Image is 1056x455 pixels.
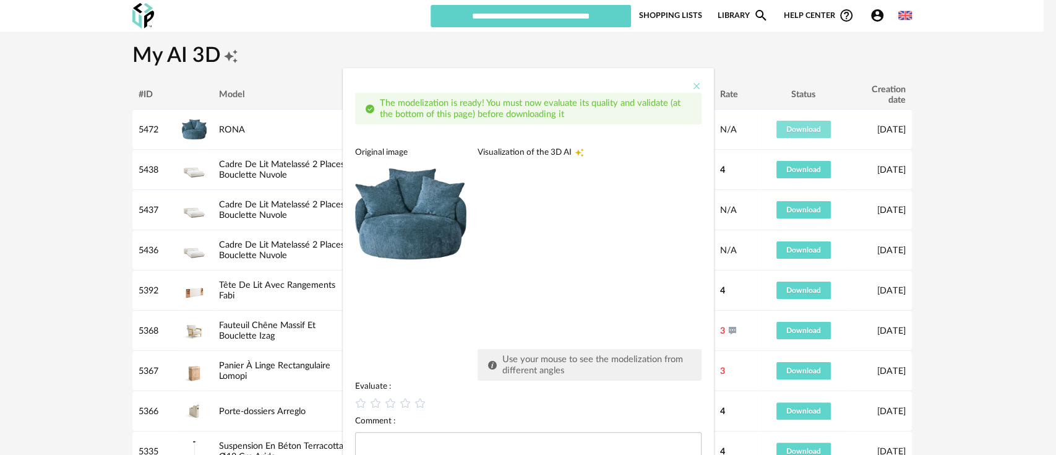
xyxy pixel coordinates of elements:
span: Use your mouse to see the modelization from different angles [502,355,683,375]
span: Visualization of the 3D AI [478,147,572,158]
button: Close [692,80,702,93]
img: neutral background [355,158,467,270]
div: Original image [355,147,467,158]
div: Comment : [355,415,702,427]
span: Creation icon [575,147,584,158]
span: The modelization is ready! You must now evaluate its quality and validate (at the bottom of this ... [380,98,680,119]
div: Evaluate : [355,381,702,392]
